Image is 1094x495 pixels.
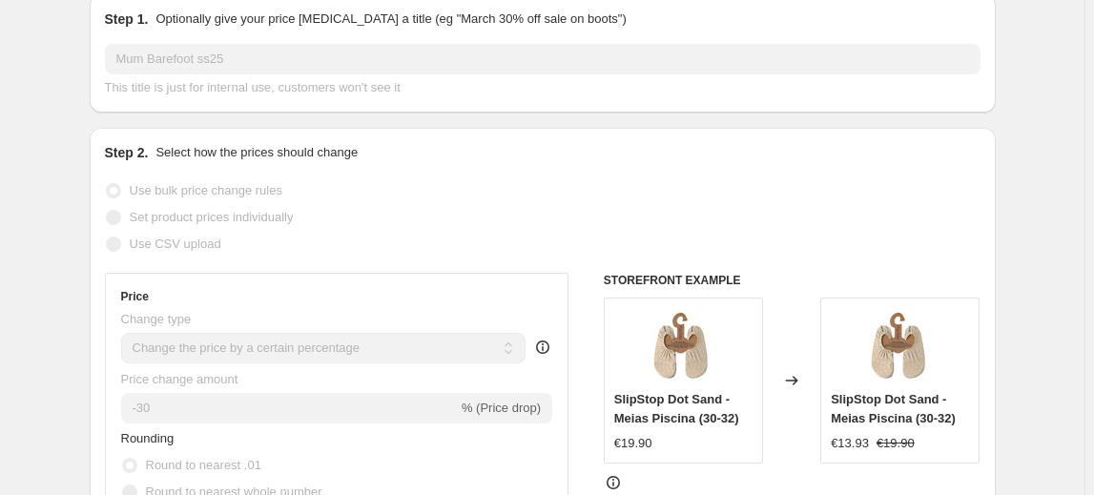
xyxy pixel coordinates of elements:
[105,80,401,94] span: This title is just for internal use, customers won't see it
[130,210,294,224] span: Set product prices individually
[877,434,915,453] strike: €19.90
[614,434,652,453] div: €19.90
[105,44,980,74] input: 30% off holiday sale
[121,372,238,386] span: Price change amount
[604,273,980,288] h6: STOREFRONT EXAMPLE
[121,289,149,304] h3: Price
[155,143,358,162] p: Select how the prices should change
[146,458,261,472] span: Round to nearest .01
[462,401,541,415] span: % (Price drop)
[121,431,175,445] span: Rounding
[105,143,149,162] h2: Step 2.
[130,237,221,251] span: Use CSV upload
[121,312,192,326] span: Change type
[533,338,552,357] div: help
[121,393,458,423] input: -15
[614,392,739,425] span: SlipStop Dot Sand - Meias Piscina (30-32)
[130,183,282,197] span: Use bulk price change rules
[831,434,869,453] div: €13.93
[155,10,626,29] p: Optionally give your price [MEDICAL_DATA] a title (eg "March 30% off sale on boots")
[105,10,149,29] h2: Step 1.
[831,392,956,425] span: SlipStop Dot Sand - Meias Piscina (30-32)
[645,308,721,384] img: Capturar_edited_80x.jpg
[862,308,939,384] img: Capturar_edited_80x.jpg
